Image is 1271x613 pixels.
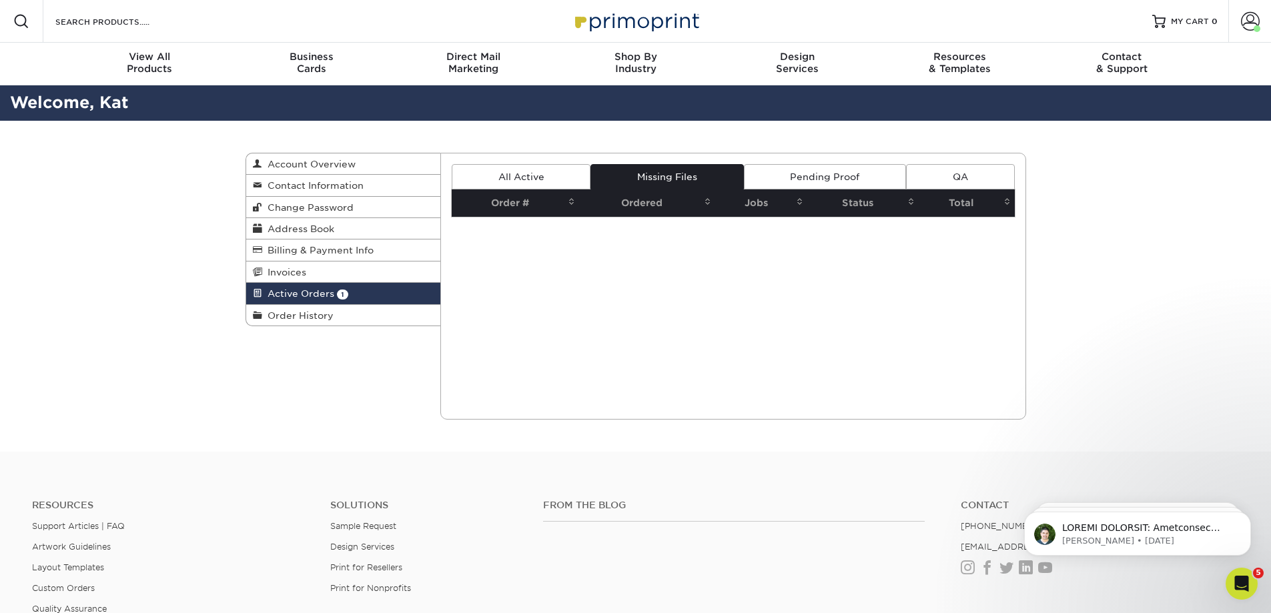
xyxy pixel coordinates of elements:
[807,189,919,217] th: Status
[246,283,441,304] a: Active Orders 1
[717,51,879,63] span: Design
[1226,568,1258,600] iframe: Intercom live chat
[919,189,1014,217] th: Total
[715,189,807,217] th: Jobs
[590,164,743,189] a: Missing Files
[262,159,356,169] span: Account Overview
[569,7,703,35] img: Primoprint
[1041,51,1203,75] div: & Support
[579,189,715,217] th: Ordered
[744,164,906,189] a: Pending Proof
[906,164,1014,189] a: QA
[246,218,441,239] a: Address Book
[1041,51,1203,63] span: Contact
[32,562,104,572] a: Layout Templates
[337,289,348,299] span: 1
[1171,16,1209,27] span: MY CART
[452,189,579,217] th: Order #
[554,43,717,85] a: Shop ByIndustry
[717,43,879,85] a: DesignServices
[879,43,1041,85] a: Resources& Templates
[230,43,392,85] a: BusinessCards
[1212,17,1218,26] span: 0
[262,310,334,321] span: Order History
[961,500,1239,511] a: Contact
[246,175,441,196] a: Contact Information
[392,51,554,63] span: Direct Mail
[262,202,354,213] span: Change Password
[246,197,441,218] a: Change Password
[879,51,1041,63] span: Resources
[69,43,231,85] a: View AllProducts
[330,583,411,593] a: Print for Nonprofits
[58,39,229,474] span: LOREMI DOLORSIT: Ametconsec Adipi 33128-390141-76671 Elits doe tem incidid utla etdol magn Aliqua...
[330,542,394,552] a: Design Services
[246,153,441,175] a: Account Overview
[452,164,590,189] a: All Active
[246,305,441,326] a: Order History
[961,521,1043,531] a: [PHONE_NUMBER]
[230,51,392,75] div: Cards
[246,239,441,261] a: Billing & Payment Info
[32,542,111,552] a: Artwork Guidelines
[554,51,717,63] span: Shop By
[554,51,717,75] div: Industry
[262,223,334,234] span: Address Book
[262,288,334,299] span: Active Orders
[54,13,184,29] input: SEARCH PRODUCTS.....
[1041,43,1203,85] a: Contact& Support
[543,500,925,511] h4: From the Blog
[961,542,1120,552] a: [EMAIL_ADDRESS][DOMAIN_NAME]
[879,51,1041,75] div: & Templates
[262,245,374,255] span: Billing & Payment Info
[330,562,402,572] a: Print for Resellers
[69,51,231,63] span: View All
[246,261,441,283] a: Invoices
[1253,568,1264,578] span: 5
[1004,484,1271,577] iframe: Intercom notifications message
[392,51,554,75] div: Marketing
[717,51,879,75] div: Services
[262,267,306,277] span: Invoices
[230,51,392,63] span: Business
[330,500,523,511] h4: Solutions
[58,51,230,63] p: Message from Matthew, sent 4d ago
[32,521,125,531] a: Support Articles | FAQ
[69,51,231,75] div: Products
[32,500,310,511] h4: Resources
[262,180,364,191] span: Contact Information
[330,521,396,531] a: Sample Request
[392,43,554,85] a: Direct MailMarketing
